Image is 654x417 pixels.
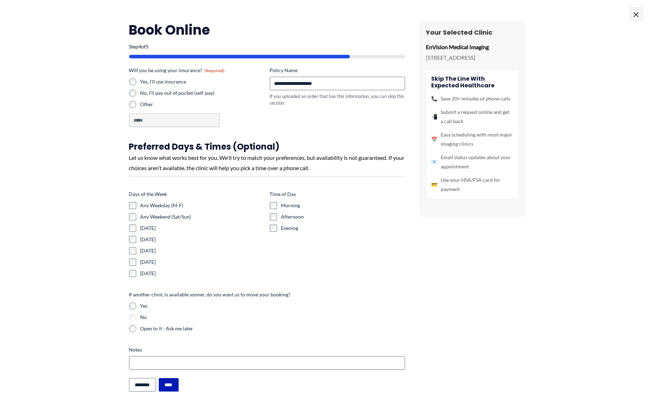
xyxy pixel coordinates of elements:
[140,101,264,108] label: Other
[140,213,264,220] label: Any Weekend (Sat/Sun)
[629,7,643,21] span: ×
[129,152,405,173] div: Let us know what works best for you. We'll try to match your preferences, but availability is not...
[426,52,518,63] p: [STREET_ADDRESS]
[281,202,405,209] label: Morning
[432,94,438,103] span: 📞
[140,325,405,332] label: Open to it - Ask me later
[432,157,438,167] span: 📧
[281,213,405,220] label: Afternoon
[140,270,264,277] label: [DATE]
[139,44,141,50] span: 4
[140,302,405,309] label: Yes
[140,247,264,254] label: [DATE]
[129,141,405,152] h3: Preferred Days & Times (Optional)
[432,135,438,144] span: 📅
[281,225,405,232] label: Evening
[432,75,513,89] h4: Skip the line with Expected Healthcare
[129,291,291,298] legend: If another clinic is available sooner, do you want us to move your booking?
[140,89,264,97] label: No, I'll pay out of pocket (self-pay)
[129,346,405,353] label: Notes
[432,180,438,189] span: 💳
[146,44,149,50] span: 5
[205,68,225,73] span: (Required)
[426,28,518,36] h3: Your Selected Clinic
[426,42,518,52] p: EnVision Medical Imaging
[129,191,167,198] legend: Days of the Week
[270,93,405,106] div: If you uploaded an order that has this information, you can skip this section.
[140,202,264,209] label: Any Weekday (M-F)
[432,130,513,149] li: Easy scheduling with most major imaging clinics
[432,94,513,103] li: Save 20+ minutes of phone calls
[129,44,405,49] p: Step of
[140,225,264,232] label: [DATE]
[129,67,225,74] legend: Will you be using your insurance?
[432,108,513,126] li: Submit a request online and get a call back
[432,112,438,121] span: 📲
[140,314,405,321] label: No
[140,78,264,85] label: Yes, I'll use insurance
[432,175,513,194] li: Use your HSA/FSA card for payment
[140,259,264,266] label: [DATE]
[432,153,513,171] li: Email status updates about your appointment
[270,67,405,74] label: Policy Name
[270,191,296,198] legend: Time of Day
[140,236,264,243] label: [DATE]
[129,21,405,39] h2: Book Online
[129,114,220,127] input: Other Choice, please specify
